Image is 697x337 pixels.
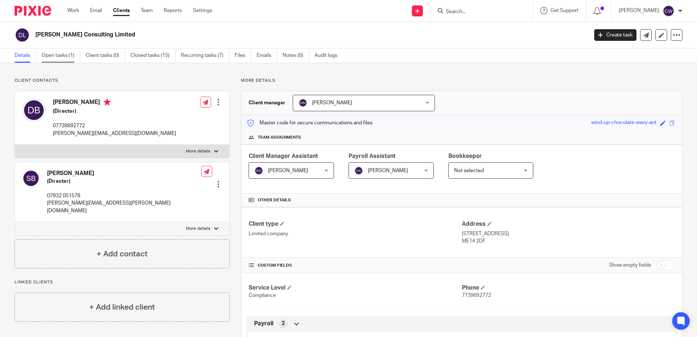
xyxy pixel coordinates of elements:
img: svg%3E [22,170,40,187]
p: More details [241,78,682,84]
a: Recurring tasks (7) [181,49,229,63]
span: 7739692772 [462,293,491,298]
p: More details [186,148,210,154]
a: Notes (6) [283,49,309,63]
img: Pixie [15,6,51,16]
a: Closed tasks (15) [131,49,175,63]
a: Team [141,7,153,14]
p: [PERSON_NAME] [619,7,659,14]
span: Get Support [550,8,579,13]
span: 2 [282,320,285,327]
a: Reports [164,7,182,14]
p: ME14 2DF [462,237,675,245]
img: svg%3E [299,98,307,107]
p: Client contacts [15,78,230,84]
h4: Phone [462,284,675,292]
p: Limited company [249,230,462,237]
a: Emails [257,49,277,63]
span: [PERSON_NAME] [368,168,408,173]
h2: [PERSON_NAME] Consulting Limited [35,31,474,39]
a: Files [235,49,251,63]
h5: (Director) [53,108,176,115]
p: 07739692772 [53,122,176,129]
span: [PERSON_NAME] [268,168,308,173]
h4: + Add contact [97,248,148,260]
span: Payroll [254,320,273,328]
img: svg%3E [354,166,363,175]
p: More details [186,226,210,232]
img: svg%3E [254,166,263,175]
a: Details [15,49,36,63]
a: Work [67,7,79,14]
p: 07932 051578 [47,192,201,200]
a: Create task [594,29,636,41]
h4: [PERSON_NAME] [47,170,201,177]
h4: + Add linked client [89,302,155,313]
h4: CUSTOM FIELDS [249,263,462,268]
p: [PERSON_NAME][EMAIL_ADDRESS][PERSON_NAME][DOMAIN_NAME] [47,200,201,214]
p: [PERSON_NAME][EMAIL_ADDRESS][DOMAIN_NAME] [53,130,176,137]
a: Email [90,7,102,14]
label: Show empty fields [609,262,651,269]
a: Open tasks (1) [42,49,80,63]
span: Team assignments [258,135,301,140]
span: Compliance [249,293,276,298]
h5: (Director) [47,178,201,185]
h4: Client type [249,220,462,228]
a: Client tasks (0) [86,49,125,63]
img: svg%3E [15,27,30,43]
p: Linked clients [15,279,230,285]
a: Clients [113,7,130,14]
span: [PERSON_NAME] [312,100,352,105]
input: Search [445,9,511,15]
span: Payroll Assistant [348,153,396,159]
h4: [PERSON_NAME] [53,98,176,108]
h3: Client manager [249,99,285,106]
span: Other details [258,197,291,203]
div: wind-up-chocolate-wavy-ant [591,119,657,127]
p: [STREET_ADDRESS] [462,230,675,237]
p: Master code for secure communications and files [247,119,373,127]
a: Settings [193,7,212,14]
a: Audit logs [315,49,343,63]
span: Bookkeeper [448,153,482,159]
img: svg%3E [22,98,46,122]
h4: Address [462,220,675,228]
img: svg%3E [663,5,674,17]
i: Primary [104,98,111,106]
span: Client Manager Assistant [249,153,318,159]
h4: Service Level [249,284,462,292]
span: Not selected [454,168,484,173]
